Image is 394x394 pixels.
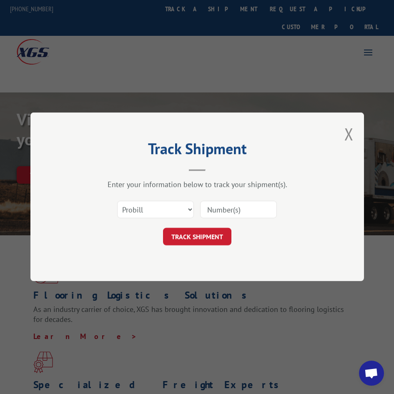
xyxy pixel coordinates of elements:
[344,123,354,145] button: Close modal
[72,143,322,159] h2: Track Shipment
[72,180,322,190] div: Enter your information below to track your shipment(s).
[200,201,277,219] input: Number(s)
[359,361,384,386] div: Open chat
[163,228,231,246] button: TRACK SHIPMENT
